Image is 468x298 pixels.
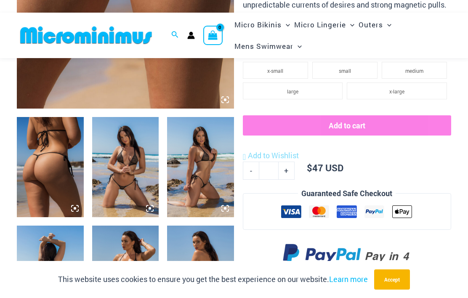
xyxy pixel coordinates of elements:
a: Micro BikinisMenu ToggleMenu Toggle [232,14,292,35]
span: small [339,67,351,74]
a: Mens SwimwearMenu ToggleMenu Toggle [232,35,304,57]
li: medium [382,62,447,79]
a: Account icon link [187,32,195,39]
a: OutersMenu ToggleMenu Toggle [356,14,394,35]
span: Menu Toggle [282,14,290,35]
button: Add to cart [243,115,451,136]
nav: Site Navigation [231,13,451,58]
span: $ [307,162,312,174]
span: Micro Lingerie [294,14,346,35]
span: large [287,88,298,95]
span: Menu Toggle [293,35,302,57]
input: Product quantity [259,162,279,179]
li: small [312,62,378,79]
a: Micro LingerieMenu ToggleMenu Toggle [292,14,356,35]
a: + [279,162,295,179]
span: Menu Toggle [383,14,391,35]
li: x-small [243,62,308,79]
span: Outers [359,14,383,35]
span: Mens Swimwear [234,35,293,57]
bdi: 47 USD [307,162,343,174]
span: Micro Bikinis [234,14,282,35]
img: MM SHOP LOGO FLAT [17,26,155,45]
legend: Guaranteed Safe Checkout [298,187,396,200]
span: Add to Wishlist [248,150,299,160]
span: medium [405,67,423,74]
img: Tide Lines Black 480 Micro [17,117,84,217]
span: x-small [267,67,283,74]
a: - [243,162,259,179]
img: Tide Lines Black 308 Tri Top 480 Micro [92,117,159,217]
img: Tide Lines Black 308 Tri Top 480 Micro [167,117,234,217]
span: x-large [389,88,404,95]
a: Learn more [329,274,368,284]
a: Search icon link [171,30,179,41]
li: x-large [347,82,447,99]
li: large [243,82,343,99]
a: View Shopping Cart, empty [203,26,223,45]
a: Add to Wishlist [243,149,299,162]
button: Accept [374,269,410,290]
span: Menu Toggle [346,14,354,35]
p: This website uses cookies to ensure you get the best experience on our website. [58,273,368,286]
